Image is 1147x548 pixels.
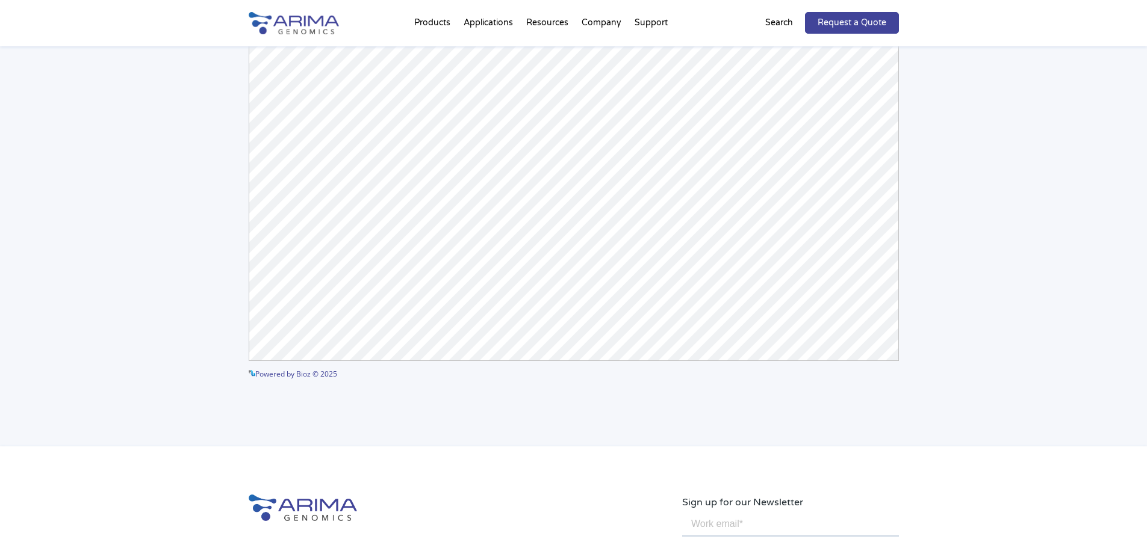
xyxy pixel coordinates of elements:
p: Search [765,15,793,31]
a: Powered by Bioz © 2025 [249,369,337,379]
img: Arima-Genomics-logo [249,12,339,34]
p: Sign up for our Newsletter [682,494,899,510]
img: Arima-Genomics-logo [249,494,357,521]
img: powered by bioz [249,370,255,377]
a: See more details on Bioz [816,365,899,381]
a: Request a Quote [805,12,899,34]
